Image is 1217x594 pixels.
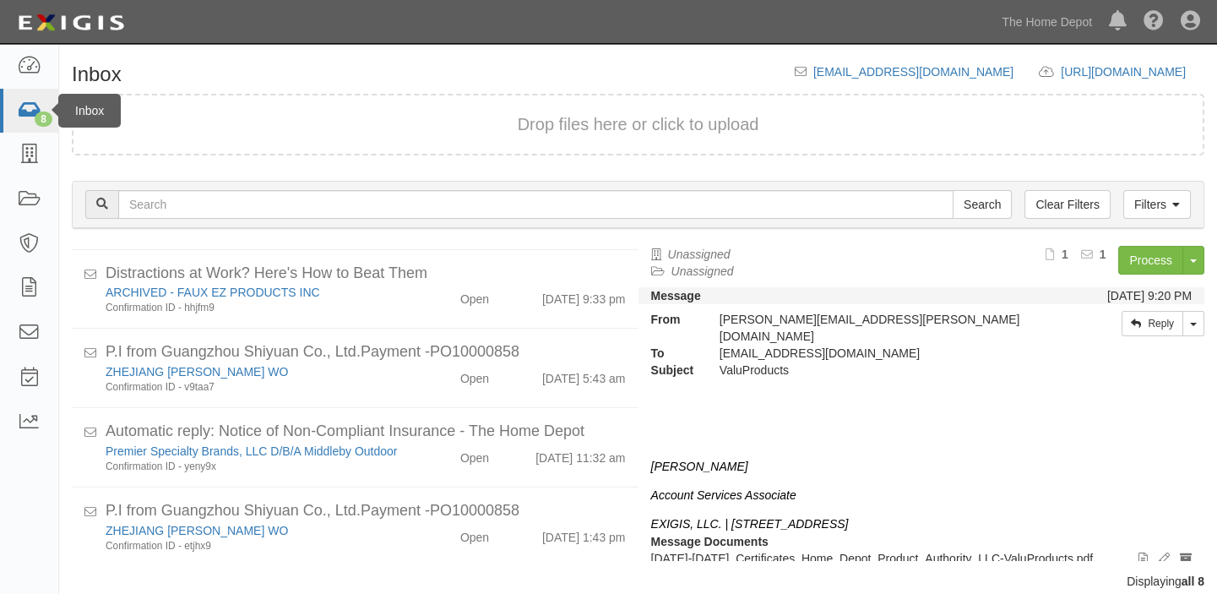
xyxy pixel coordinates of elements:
[542,284,626,308] div: [DATE] 9:33 pm
[638,345,707,362] strong: To
[35,112,52,127] div: 8
[13,8,129,38] img: logo-5460c22ac91f19d4615b14bd174203de0afe785f0fc80cf4dbbc73dc1793850b.png
[638,362,707,379] strong: Subject
[707,345,1051,362] div: inbox@thdmerchandising.complianz.com
[106,341,626,363] div: P.I from Guangzhou Shiyuan Co., Ltd.Payment -PO10000858
[1138,553,1148,565] i: View
[993,5,1100,39] a: The Home Depot
[59,573,1217,590] div: Displaying
[1122,311,1183,336] a: Reply
[1123,190,1191,219] a: Filters
[1024,190,1110,219] a: Clear Filters
[953,190,1012,219] input: Search
[707,362,1051,379] div: ValuProducts
[651,535,769,548] strong: Message Documents
[518,112,759,137] button: Drop files here or click to upload
[535,443,625,466] div: [DATE] 11:32 am
[1061,65,1204,79] a: [URL][DOMAIN_NAME]
[106,365,288,379] a: ZHEJIANG [PERSON_NAME] WO
[671,264,734,278] a: Unassigned
[460,363,489,387] div: Open
[542,522,626,546] div: [DATE] 1:43 pm
[106,286,320,299] a: ARCHIVED - FAUX EZ PRODUCTS INC
[106,421,626,443] div: Automatic reply: Notice of Non-Compliant Insurance - The Home Depot
[106,539,399,553] div: Confirmation ID - etjhx9
[1107,287,1192,304] div: [DATE] 9:20 PM
[460,522,489,546] div: Open
[118,190,953,219] input: Search
[542,363,626,387] div: [DATE] 5:43 am
[668,248,731,261] a: Unassigned
[1062,248,1068,261] b: 1
[638,311,707,328] strong: From
[460,443,489,466] div: Open
[1144,12,1164,32] i: Help Center - Complianz
[106,263,626,285] div: Distractions at Work? Here's How to Beat Them
[106,444,398,458] a: Premier Specialty Brands, LLC D/B/A Middleby Outdoor
[460,284,489,308] div: Open
[813,65,1013,79] a: [EMAIL_ADDRESS][DOMAIN_NAME]
[106,460,399,474] div: Confirmation ID - yeny9x
[651,550,1193,567] p: [DATE]-[DATE]_Certificates_Home_Depot_Product_Authority_LLC-ValuProducts.pdf
[651,289,701,302] strong: Message
[58,94,121,128] div: Inbox
[707,311,1051,345] div: [PERSON_NAME][EMAIL_ADDRESS][PERSON_NAME][DOMAIN_NAME]
[1100,248,1106,261] b: 1
[106,380,399,395] div: Confirmation ID - v9taa7
[651,517,849,548] i: EXIGIS, LLC. | [STREET_ADDRESS] |Direct: 646.762.1544|Email:
[651,460,748,473] i: [PERSON_NAME]
[106,301,399,315] div: Confirmation ID - hhjfm9
[106,524,288,537] a: ZHEJIANG [PERSON_NAME] WO
[1158,553,1170,565] i: Edit document
[651,488,796,502] i: Account Services Associate
[72,63,122,85] h1: Inbox
[1182,575,1204,588] b: all 8
[1118,246,1183,275] a: Process
[106,500,626,522] div: P.I from Guangzhou Shiyuan Co., Ltd.Payment -PO10000858
[1180,553,1192,565] i: Archive document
